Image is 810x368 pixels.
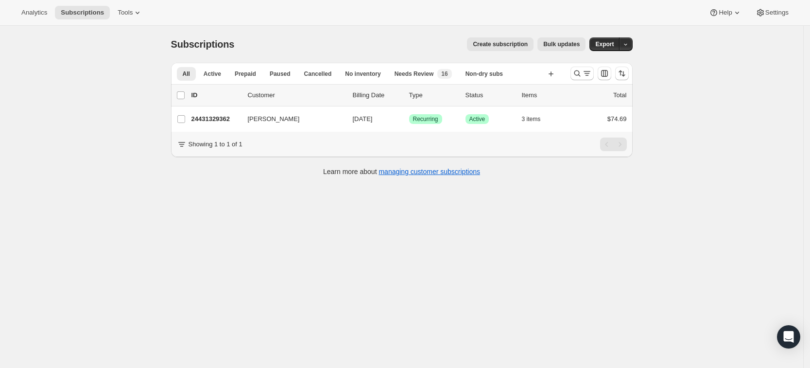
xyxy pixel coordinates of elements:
p: Learn more about [323,167,480,176]
span: Cancelled [304,70,332,78]
button: Sort the results [615,67,629,80]
button: Help [703,6,747,19]
button: Settings [750,6,794,19]
span: Bulk updates [543,40,580,48]
div: IDCustomerBilling DateTypeStatusItemsTotal [191,90,627,100]
button: Analytics [16,6,53,19]
button: Export [589,37,620,51]
span: Non-dry subs [465,70,503,78]
div: 24431329362[PERSON_NAME][DATE]SuccessRecurringSuccessActive3 items$74.69 [191,112,627,126]
button: Subscriptions [55,6,110,19]
span: Export [595,40,614,48]
span: Help [719,9,732,17]
span: Prepaid [235,70,256,78]
span: [DATE] [353,115,373,123]
span: Subscriptions [61,9,104,17]
span: 3 items [522,115,541,123]
span: All [183,70,190,78]
div: Items [522,90,570,100]
button: Create subscription [467,37,534,51]
button: Tools [112,6,148,19]
button: 3 items [522,112,551,126]
a: managing customer subscriptions [379,168,480,175]
button: Create new view [543,67,559,81]
span: Recurring [413,115,438,123]
p: Total [613,90,626,100]
div: Open Intercom Messenger [777,325,800,349]
span: Active [469,115,485,123]
p: Status [465,90,514,100]
span: Analytics [21,9,47,17]
span: Paused [270,70,291,78]
span: Active [204,70,221,78]
button: Search and filter results [570,67,594,80]
p: Showing 1 to 1 of 1 [189,140,242,149]
button: Bulk updates [537,37,586,51]
span: Subscriptions [171,39,235,50]
span: No inventory [345,70,380,78]
span: Needs Review [395,70,434,78]
nav: Pagination [600,138,627,151]
span: [PERSON_NAME] [248,114,300,124]
p: Customer [248,90,345,100]
p: ID [191,90,240,100]
span: Create subscription [473,40,528,48]
p: Billing Date [353,90,401,100]
button: Customize table column order and visibility [598,67,611,80]
button: [PERSON_NAME] [242,111,339,127]
span: 16 [441,70,448,78]
div: Type [409,90,458,100]
span: Tools [118,9,133,17]
p: 24431329362 [191,114,240,124]
span: Settings [765,9,789,17]
span: $74.69 [607,115,627,123]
